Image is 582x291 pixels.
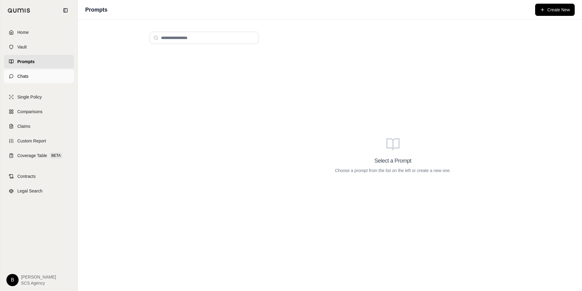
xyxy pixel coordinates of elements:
p: Choose a prompt from the list on the left or create a new one. [335,167,451,174]
a: Coverage TableBETA [4,149,74,162]
h1: Prompts [85,5,107,14]
span: Legal Search [17,188,43,194]
span: Custom Report [17,138,46,144]
a: Contracts [4,170,74,183]
span: Claims [17,123,30,129]
a: Home [4,26,74,39]
button: Create New [535,4,575,16]
span: Single Policy [17,94,42,100]
span: Comparisons [17,109,42,115]
a: Claims [4,120,74,133]
a: Vault [4,40,74,54]
span: Contracts [17,173,36,179]
span: Coverage Table [17,153,47,159]
span: [PERSON_NAME] [21,274,56,280]
a: Prompts [4,55,74,68]
span: BETA [50,153,62,159]
span: Prompts [17,59,35,65]
a: Chats [4,70,74,83]
div: B [6,274,19,286]
a: Custom Report [4,134,74,148]
span: Chats [17,73,29,79]
h3: Select a Prompt [374,156,411,165]
button: Collapse sidebar [61,5,70,15]
a: Single Policy [4,90,74,104]
span: Home [17,29,29,35]
span: SCS Agency [21,280,56,286]
img: Qumis Logo [8,8,30,13]
a: Legal Search [4,184,74,198]
span: Vault [17,44,27,50]
a: Comparisons [4,105,74,118]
